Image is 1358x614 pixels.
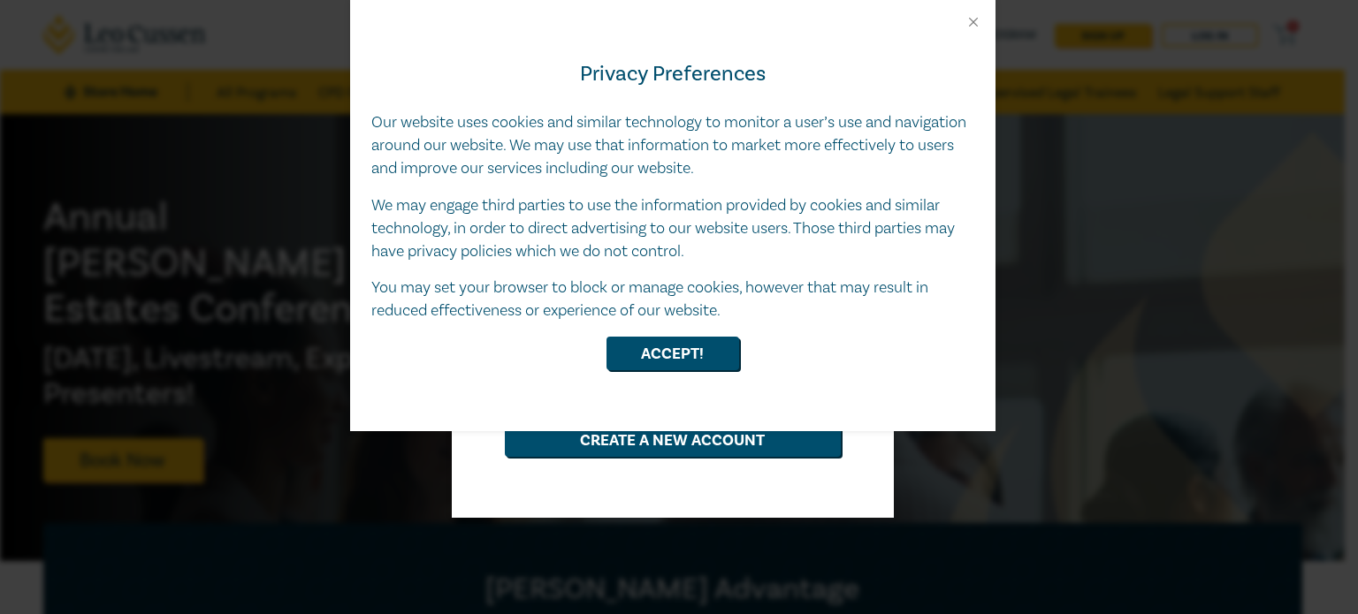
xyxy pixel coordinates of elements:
[965,14,981,30] button: Close
[371,58,974,90] h4: Privacy Preferences
[371,194,974,263] p: We may engage third parties to use the information provided by cookies and similar technology, in...
[607,337,739,370] button: Accept!
[371,111,974,180] p: Our website uses cookies and similar technology to monitor a user’s use and navigation around our...
[371,277,974,322] p: You may set your browser to block or manage cookies, however that may result in reduced effective...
